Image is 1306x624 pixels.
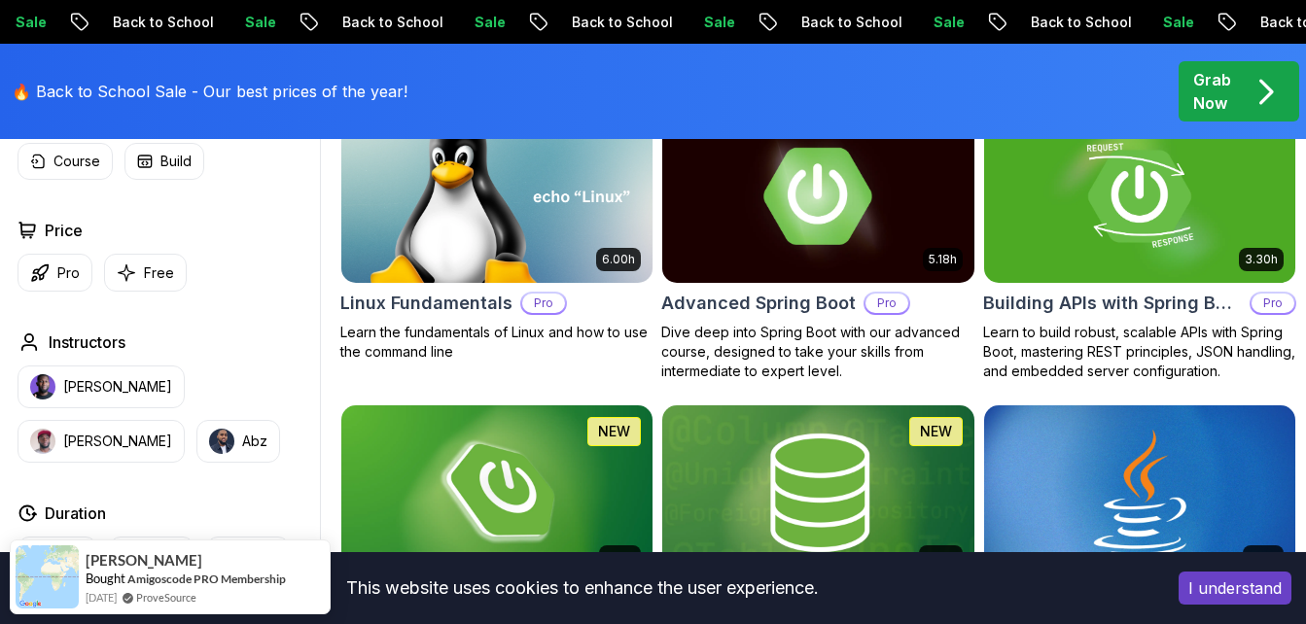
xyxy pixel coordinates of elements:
[983,323,1296,381] p: Learn to build robust, scalable APIs with Spring Boot, mastering REST principles, JSON handling, ...
[109,537,194,573] button: 1-3 Hours
[86,552,202,569] span: [PERSON_NAME]
[45,502,106,525] h2: Duration
[929,252,957,267] p: 5.18h
[661,323,974,381] p: Dive deep into Spring Boot with our advanced course, designed to take your skills from intermedia...
[925,549,957,565] p: 6.65h
[661,290,856,317] h2: Advanced Spring Boot
[18,254,92,292] button: Pro
[242,432,267,451] p: Abz
[658,13,791,32] p: Back to School
[136,589,196,606] a: ProveSource
[49,330,125,354] h2: Instructors
[661,108,974,381] a: Advanced Spring Boot card5.18hAdvanced Spring BootProDive deep into Spring Boot with our advanced...
[124,143,204,180] button: Build
[144,263,174,283] p: Free
[18,365,185,408] button: instructor img[PERSON_NAME]
[1020,13,1082,32] p: Sale
[18,537,97,573] button: 0-1 Hour
[865,294,908,313] p: Pro
[654,105,981,288] img: Advanced Spring Boot card
[602,252,635,267] p: 6.00h
[206,537,290,573] button: +3 Hours
[605,549,635,565] p: 1.67h
[340,290,512,317] h2: Linux Fundamentals
[57,263,80,283] p: Pro
[18,420,185,463] button: instructor img[PERSON_NAME]
[561,13,623,32] p: Sale
[983,108,1296,381] a: Building APIs with Spring Boot card3.30hBuilding APIs with Spring BootProLearn to build robust, s...
[340,323,653,362] p: Learn the fundamentals of Linux and how to use the command line
[127,572,286,586] a: Amigoscode PRO Membership
[199,13,332,32] p: Back to School
[160,152,192,171] p: Build
[332,13,394,32] p: Sale
[1193,68,1231,115] p: Grab Now
[53,152,100,171] p: Course
[102,13,164,32] p: Sale
[984,109,1295,283] img: Building APIs with Spring Boot card
[209,429,234,454] img: instructor img
[983,290,1242,317] h2: Building APIs with Spring Boot
[522,294,565,313] p: Pro
[104,254,187,292] button: Free
[196,420,280,463] button: instructor imgAbz
[86,589,117,606] span: [DATE]
[45,219,83,242] h2: Price
[1249,549,1278,565] p: 2.41h
[1252,294,1294,313] p: Pro
[86,571,125,586] span: Bought
[341,109,653,283] img: Linux Fundamentals card
[1245,252,1278,267] p: 3.30h
[791,13,853,32] p: Sale
[429,13,561,32] p: Back to School
[16,545,79,608] img: provesource social proof notification image
[15,567,1149,609] div: This website uses cookies to enhance the user experience.
[30,374,55,399] img: instructor img
[1179,572,1291,605] button: Accept cookies
[63,432,172,451] p: [PERSON_NAME]
[1117,13,1250,32] p: Back to School
[920,422,952,441] p: NEW
[340,108,653,362] a: Linux Fundamentals card6.00hLinux FundamentalsProLearn the fundamentals of Linux and how to use t...
[598,422,630,441] p: NEW
[63,377,172,397] p: [PERSON_NAME]
[984,405,1295,579] img: Java for Beginners card
[30,429,55,454] img: instructor img
[12,80,407,103] p: 🔥 Back to School Sale - Our best prices of the year!
[662,405,973,579] img: Spring Data JPA card
[888,13,1020,32] p: Back to School
[18,143,113,180] button: Course
[341,405,653,579] img: Spring Boot for Beginners card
